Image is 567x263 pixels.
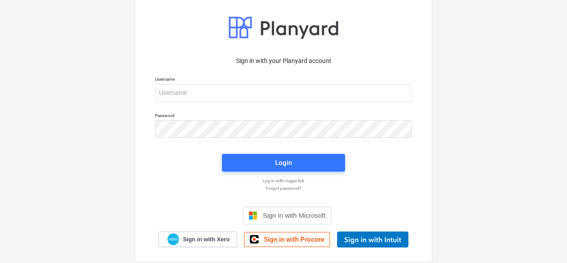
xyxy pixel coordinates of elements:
[183,236,229,243] span: Sign in with Xero
[263,212,326,219] span: Sign in with Microsoft
[151,178,416,184] a: Log in with magic link
[155,113,412,120] p: Password
[155,76,412,84] p: Username
[155,56,412,66] p: Sign in with your Planyard account
[159,232,237,247] a: Sign in with Xero
[167,233,179,245] img: Xero logo
[151,185,416,191] a: Forgot password?
[264,236,324,243] span: Sign in with Procore
[222,154,345,172] button: Login
[275,157,292,169] div: Login
[155,84,412,102] input: Username
[249,211,257,220] img: Microsoft logo
[244,232,330,247] a: Sign in with Procore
